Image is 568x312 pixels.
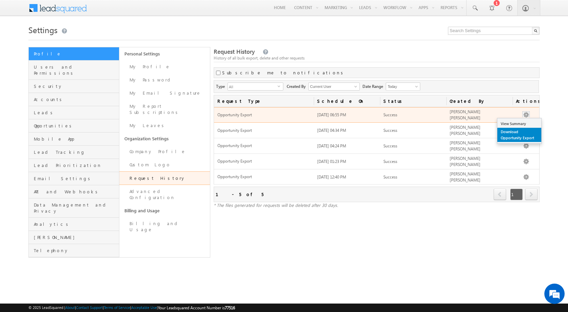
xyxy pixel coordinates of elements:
[317,128,346,133] span: [DATE] 04:34 PM
[29,198,119,218] a: Data Management and Privacy
[216,190,263,198] div: 1 - 5 of 5
[217,143,310,149] span: Opportunity Export
[34,64,117,76] span: Users and Permissions
[34,96,117,102] span: Accounts
[119,132,210,145] a: Organization Settings
[119,87,210,100] a: My Email Signature
[29,185,119,198] a: API and Webhooks
[29,47,119,61] a: Profile
[76,305,103,310] a: Contact Support
[351,83,359,90] a: Show All Items
[29,119,119,133] a: Opportunities
[65,305,75,310] a: About
[386,82,420,91] a: Today
[383,174,397,179] span: Success
[287,82,308,90] span: Created By
[29,133,119,146] a: Mobile App
[119,185,210,204] a: Advanced Configuration
[34,51,117,57] span: Profile
[225,305,235,310] span: 77516
[119,204,210,217] a: Billing and Usage
[217,174,310,180] span: Opportunity Export
[217,112,310,118] span: Opportunity Export
[450,125,480,136] span: [PERSON_NAME] [PERSON_NAME]
[317,174,346,179] span: [DATE] 12:40 PM
[278,85,283,88] span: select
[29,61,119,80] a: Users and Permissions
[510,189,523,200] span: 1
[317,143,346,148] span: [DATE] 04:24 PM
[383,128,397,133] span: Success
[119,145,210,158] a: Company Profile
[216,82,228,90] span: Type
[119,171,210,185] a: Request History
[34,83,117,89] span: Security
[34,110,117,116] span: Leads
[34,136,117,142] span: Mobile App
[119,100,210,119] a: My Report Subscriptions
[450,171,480,183] span: [PERSON_NAME] [PERSON_NAME]
[448,27,540,35] input: Search Settings
[119,158,210,171] a: Custom Logo
[34,234,117,240] span: [PERSON_NAME]
[380,95,446,107] a: Status
[29,231,119,244] a: [PERSON_NAME]
[29,218,119,231] a: Analytics
[497,120,541,128] a: View Summary
[450,156,480,167] span: [PERSON_NAME] [PERSON_NAME]
[104,305,130,310] a: Terms of Service
[494,189,506,200] span: prev
[317,159,346,164] span: [DATE] 01:23 PM
[34,189,117,195] span: API and Webhooks
[217,128,310,134] span: Opportunity Export
[308,82,360,91] input: Type to Search
[214,55,540,61] div: History of all bulk export, delete and other requests
[314,95,380,107] a: Schedule On
[29,159,119,172] a: Lead Prioritization
[34,162,117,168] span: Lead Prioritization
[29,244,119,257] a: Telephony
[29,172,119,185] a: Email Settings
[29,93,119,106] a: Accounts
[525,189,538,200] a: next
[214,95,313,107] a: Request Type
[29,146,119,159] a: Lead Tracking
[217,159,310,164] span: Opportunity Export
[450,109,480,120] span: [PERSON_NAME] [PERSON_NAME]
[494,189,506,200] a: prev
[450,140,480,151] span: [PERSON_NAME] [PERSON_NAME]
[383,159,397,164] span: Success
[119,217,210,236] a: Billing and Usage
[228,82,283,91] div: All
[28,305,235,311] span: © 2025 LeadSquared | | | | |
[34,123,117,129] span: Opportunities
[34,247,117,254] span: Telephony
[214,202,338,208] span: * The files generated for requests will be deleted after 30 days.
[131,305,157,310] a: Acceptable Use
[34,221,117,227] span: Analytics
[383,112,397,117] span: Success
[317,112,346,117] span: [DATE] 06:55 PM
[222,70,346,76] label: Subscribe me to notifications
[119,47,210,60] a: Personal Settings
[386,83,418,90] span: Today
[228,83,278,90] span: All
[34,149,117,155] span: Lead Tracking
[119,119,210,132] a: My Leaves
[34,175,117,182] span: Email Settings
[362,82,386,90] span: Date Range
[119,73,210,87] a: My Password
[383,143,397,148] span: Success
[34,202,117,214] span: Data Management and Privacy
[497,128,541,142] a: Download Opportunity Export
[29,106,119,119] a: Leads
[214,48,255,55] span: Request History
[158,305,235,310] span: Your Leadsquared Account Number is
[119,60,210,73] a: My Profile
[28,24,57,35] span: Settings
[29,80,119,93] a: Security
[513,95,539,107] span: Actions
[446,95,513,107] a: Created By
